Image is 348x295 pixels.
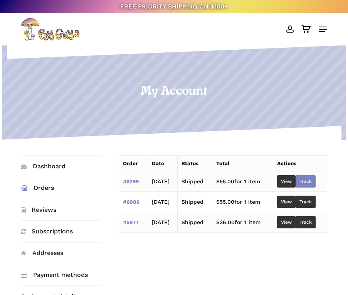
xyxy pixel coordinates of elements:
[182,160,198,166] span: Status
[216,199,220,205] span: $
[216,178,234,184] span: 55.00
[319,25,327,33] a: Navigation Menu
[178,192,212,212] td: Shipped
[21,221,101,242] a: Subscriptions
[152,219,170,225] time: [DATE]
[123,219,139,225] a: View order number 5977
[216,219,235,225] span: 36.00
[123,160,138,166] span: Order
[152,199,170,205] time: [DATE]
[277,175,296,188] a: View order 6299
[21,177,101,198] a: Orders
[123,178,139,184] a: View order number 6299
[296,196,316,208] a: Track order number 6086
[212,171,273,192] td: for 1 item
[152,178,170,184] time: [DATE]
[216,219,220,225] span: $
[178,171,212,192] td: Shipped
[277,160,296,166] span: Actions
[216,199,234,205] span: 55.00
[178,212,212,233] td: Shipped
[296,175,316,188] a: Track order number 6299
[296,216,316,228] a: Track order number 5977
[277,196,296,208] a: View order 6086
[277,216,296,228] a: View order 5977
[21,199,101,220] a: Reviews
[216,178,220,184] span: $
[21,243,101,264] a: Addresses
[298,18,315,41] a: Cart
[21,18,79,41] img: PsyGuys
[123,199,140,205] a: View order number 6086
[216,160,229,166] span: Total
[152,160,164,166] span: Date
[21,264,101,285] a: Payment methods
[21,156,101,177] a: Dashboard
[212,192,273,212] td: for 1 item
[212,212,273,233] td: for 1 item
